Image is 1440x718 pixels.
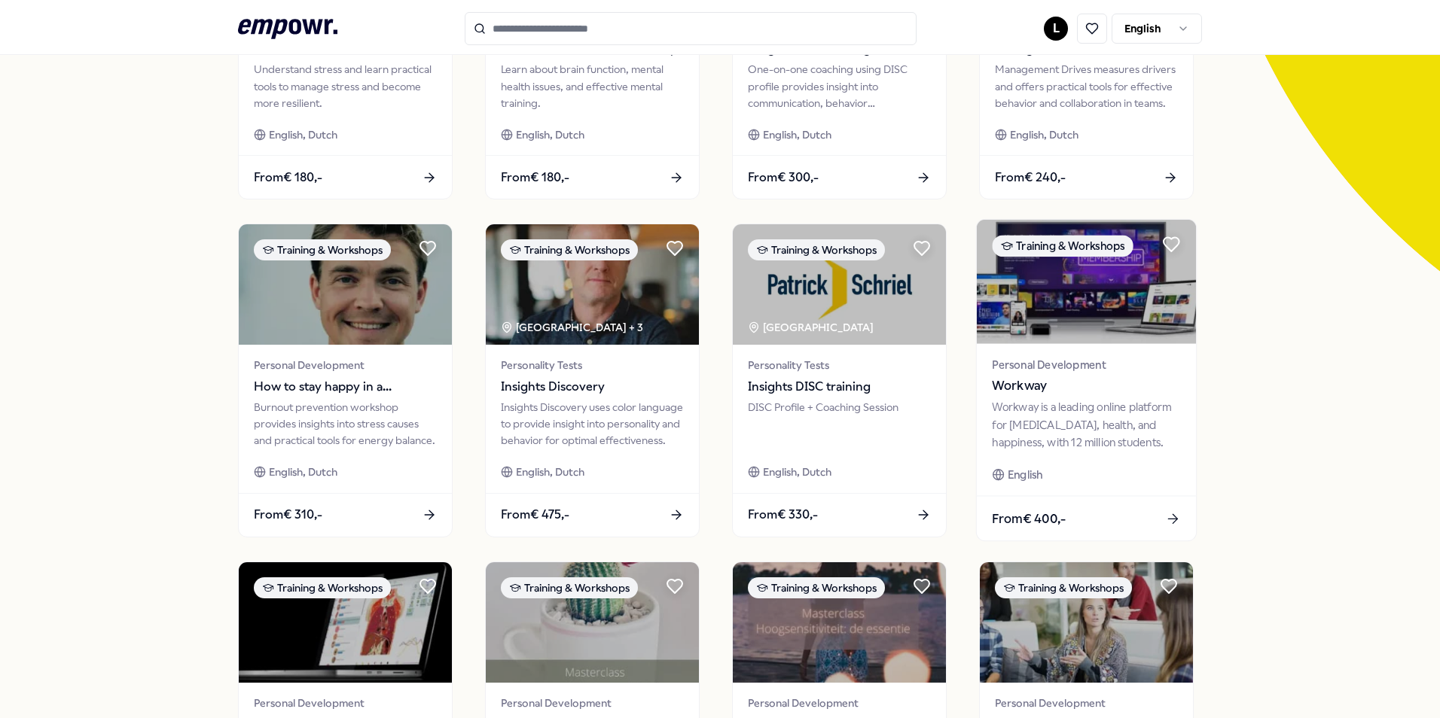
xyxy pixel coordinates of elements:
[254,168,322,187] span: From € 180,-
[501,357,684,373] span: Personality Tests
[992,356,1180,373] span: Personal Development
[992,509,1066,528] span: From € 400,-
[992,399,1180,451] div: Workway is a leading online platform for [MEDICAL_DATA], health, and happiness, with 12 million s...
[1008,467,1042,484] span: English
[995,577,1132,598] div: Training & Workshops
[501,239,638,260] div: Training & Workshops
[254,61,437,111] div: Understand stress and learn practical tools to manage stress and become more resilient.
[516,464,584,480] span: English, Dutch
[733,224,946,345] img: package image
[501,168,569,187] span: From € 180,-
[733,562,946,683] img: package image
[980,562,1193,683] img: package image
[763,464,831,480] span: English, Dutch
[748,577,885,598] div: Training & Workshops
[254,577,391,598] div: Training & Workshops
[238,224,453,537] a: package imageTraining & WorkshopsPersonal DevelopmentHow to stay happy in a performance society (...
[254,505,322,525] span: From € 310,-
[995,61,1178,111] div: Management Drives measures drivers and offers practical tools for effective behavior and collabor...
[254,695,437,711] span: Personal Development
[239,224,452,345] img: package image
[486,224,699,345] img: package image
[501,399,684,449] div: Insights Discovery uses color language to provide insight into personality and behavior for optim...
[748,377,931,397] span: Insights DISC training
[254,357,437,373] span: Personal Development
[748,357,931,373] span: Personality Tests
[748,399,931,449] div: DISC Profile + Coaching Session
[748,239,885,260] div: Training & Workshops
[254,399,437,449] div: Burnout prevention workshop provides insights into stress causes and practical tools for energy b...
[485,224,700,537] a: package imageTraining & Workshops[GEOGRAPHIC_DATA] + 3Personality TestsInsights DiscoveryInsights...
[516,126,584,143] span: English, Dutch
[995,168,1066,187] span: From € 240,-
[239,562,452,683] img: package image
[254,377,437,397] span: How to stay happy in a performance society (workshop)
[501,61,684,111] div: Learn about brain function, mental health issues, and effective mental training.
[732,224,947,537] a: package imageTraining & Workshops[GEOGRAPHIC_DATA] Personality TestsInsights DISC trainingDISC Pr...
[501,377,684,397] span: Insights Discovery
[501,505,569,525] span: From € 475,-
[501,319,643,336] div: [GEOGRAPHIC_DATA] + 3
[992,236,1133,257] div: Training & Workshops
[748,168,819,187] span: From € 300,-
[992,376,1180,396] span: Workway
[748,61,931,111] div: One-on-one coaching using DISC profile provides insight into communication, behavior preferences,...
[465,12,917,45] input: Search for products, categories or subcategories
[501,695,684,711] span: Personal Development
[254,239,391,260] div: Training & Workshops
[748,695,931,711] span: Personal Development
[976,219,1197,542] a: package imageTraining & WorkshopsPersonal DevelopmentWorkwayWorkway is a leading online platform ...
[763,126,831,143] span: English, Dutch
[995,695,1178,711] span: Personal Development
[1010,126,1078,143] span: English, Dutch
[501,577,638,598] div: Training & Workshops
[486,562,699,683] img: package image
[977,220,1196,344] img: package image
[269,464,337,480] span: English, Dutch
[269,126,337,143] span: English, Dutch
[748,319,876,336] div: [GEOGRAPHIC_DATA]
[1044,17,1068,41] button: L
[748,505,818,525] span: From € 330,-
